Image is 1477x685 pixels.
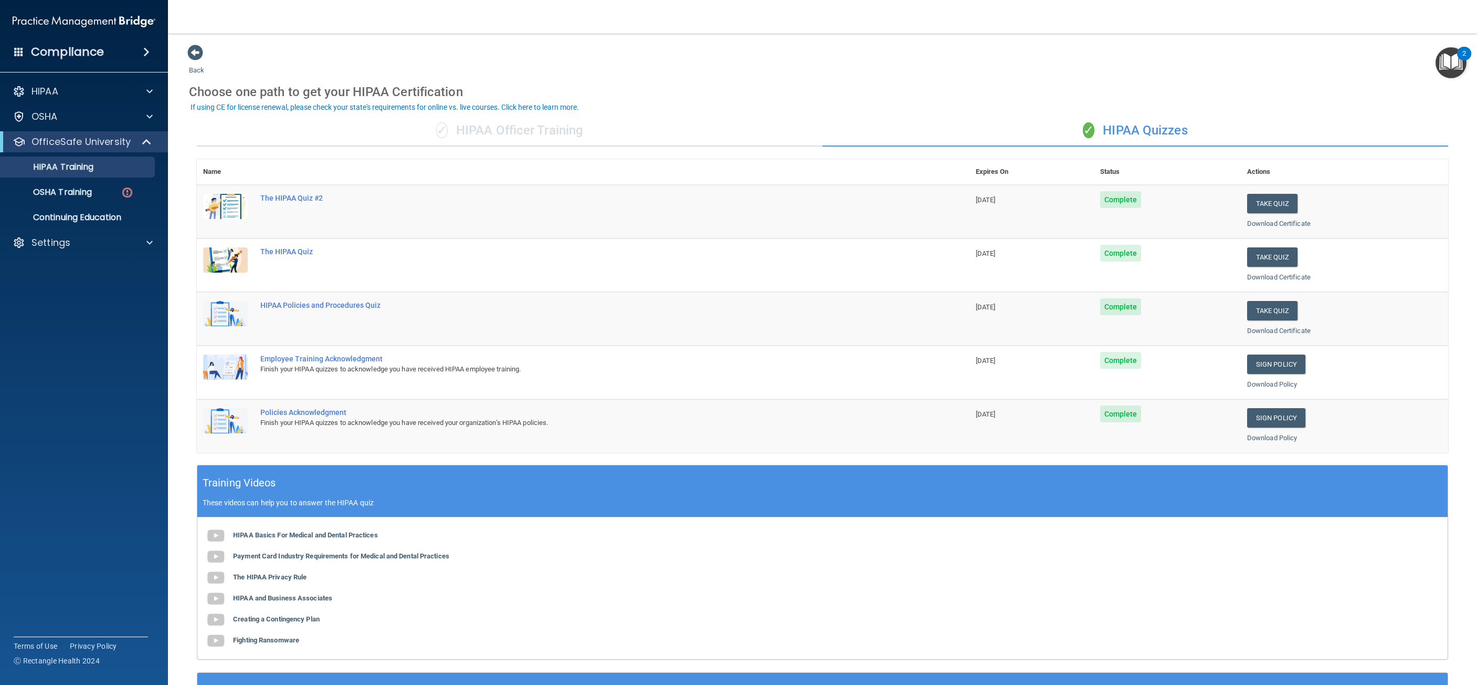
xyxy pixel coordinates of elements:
[260,194,917,202] div: The HIPAA Quiz #2
[13,11,155,32] img: PMB logo
[260,301,917,309] div: HIPAA Policies and Procedures Quiz
[1247,434,1297,442] a: Download Policy
[205,525,226,546] img: gray_youtube_icon.38fcd6cc.png
[7,162,93,172] p: HIPAA Training
[14,656,100,666] span: Ⓒ Rectangle Health 2024
[31,45,104,59] h4: Compliance
[205,630,226,651] img: gray_youtube_icon.38fcd6cc.png
[1247,380,1297,388] a: Download Policy
[1094,159,1241,185] th: Status
[1247,247,1297,267] button: Take Quiz
[1247,220,1311,227] a: Download Certificate
[13,236,153,249] a: Settings
[976,303,996,311] span: [DATE]
[31,110,58,123] p: OSHA
[260,247,917,256] div: The HIPAA Quiz
[260,408,917,417] div: Policies Acknowledgment
[260,363,917,376] div: Finish your HIPAA quizzes to acknowledge you have received HIPAA employee training.
[189,77,1456,107] div: Choose one path to get your HIPAA Certification
[14,641,57,651] a: Terms of Use
[1083,122,1094,138] span: ✓
[822,115,1448,147] div: HIPAA Quizzes
[191,103,579,111] div: If using CE for license renewal, please check your state's requirements for online vs. live cours...
[976,357,996,365] span: [DATE]
[233,552,449,560] b: Payment Card Industry Requirements for Medical and Dental Practices
[1247,408,1305,428] a: Sign Policy
[1436,47,1467,78] button: Open Resource Center, 2 new notifications
[70,641,117,651] a: Privacy Policy
[197,115,822,147] div: HIPAA Officer Training
[31,236,70,249] p: Settings
[7,187,92,198] p: OSHA Training
[1241,159,1448,185] th: Actions
[205,588,226,609] img: gray_youtube_icon.38fcd6cc.png
[13,110,153,123] a: OSHA
[1462,54,1466,67] div: 2
[233,615,320,623] b: Creating a Contingency Plan
[197,159,254,185] th: Name
[1100,298,1142,315] span: Complete
[260,355,917,363] div: Employee Training Acknowledgment
[203,474,276,492] h5: Training Videos
[233,531,378,539] b: HIPAA Basics For Medical and Dental Practices
[205,609,226,630] img: gray_youtube_icon.38fcd6cc.png
[1247,327,1311,335] a: Download Certificate
[203,499,1442,507] p: These videos can help you to answer the HIPAA quiz
[205,546,226,567] img: gray_youtube_icon.38fcd6cc.png
[969,159,1094,185] th: Expires On
[1100,406,1142,422] span: Complete
[1247,194,1297,213] button: Take Quiz
[189,54,204,74] a: Back
[1100,191,1142,208] span: Complete
[260,417,917,429] div: Finish your HIPAA quizzes to acknowledge you have received your organization’s HIPAA policies.
[1247,301,1297,320] button: Take Quiz
[13,85,153,98] a: HIPAA
[1247,273,1311,281] a: Download Certificate
[121,186,134,199] img: danger-circle.6113f641.png
[205,567,226,588] img: gray_youtube_icon.38fcd6cc.png
[1100,245,1142,262] span: Complete
[1247,355,1305,374] a: Sign Policy
[7,212,150,223] p: Continuing Education
[976,410,996,418] span: [DATE]
[436,122,448,138] span: ✓
[1100,352,1142,369] span: Complete
[31,85,58,98] p: HIPAA
[13,136,152,148] a: OfficeSafe University
[31,136,131,148] p: OfficeSafe University
[233,594,332,602] b: HIPAA and Business Associates
[189,102,581,112] button: If using CE for license renewal, please check your state's requirements for online vs. live cours...
[976,196,996,204] span: [DATE]
[976,250,996,257] span: [DATE]
[233,636,299,644] b: Fighting Ransomware
[233,573,307,581] b: The HIPAA Privacy Rule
